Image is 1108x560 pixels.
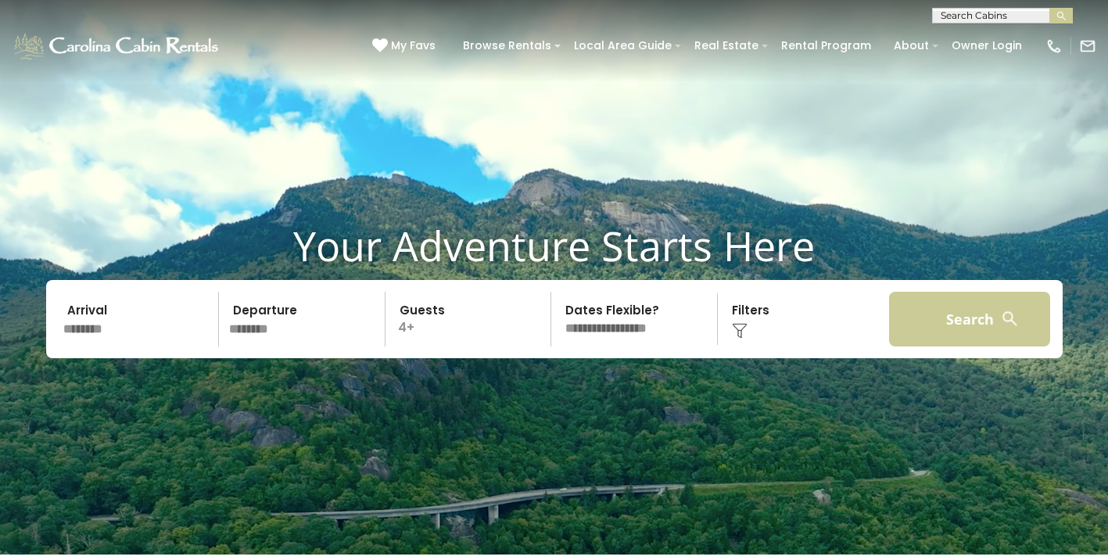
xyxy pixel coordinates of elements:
[12,221,1096,270] h1: Your Adventure Starts Here
[687,34,766,58] a: Real Estate
[889,292,1051,346] button: Search
[886,34,937,58] a: About
[1000,309,1020,328] img: search-regular-white.png
[372,38,439,55] a: My Favs
[1079,38,1096,55] img: mail-regular-white.png
[773,34,879,58] a: Rental Program
[944,34,1030,58] a: Owner Login
[391,38,436,54] span: My Favs
[455,34,559,58] a: Browse Rentals
[732,323,748,339] img: filter--v1.png
[390,292,551,346] p: 4+
[566,34,680,58] a: Local Area Guide
[1045,38,1063,55] img: phone-regular-white.png
[12,31,223,62] img: White-1-1-2.png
